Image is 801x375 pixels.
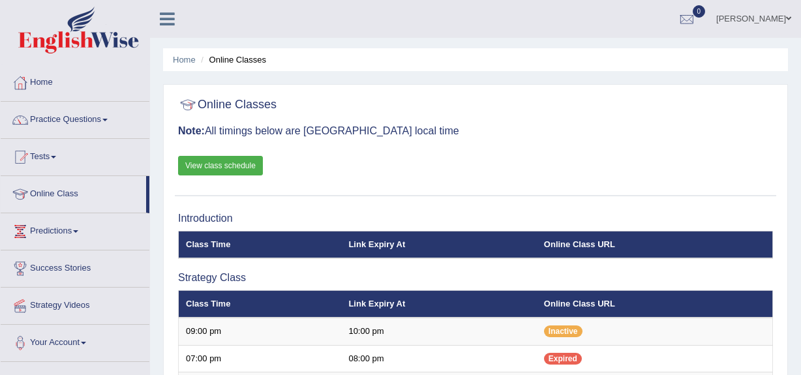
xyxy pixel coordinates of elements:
h2: Online Classes [178,95,277,115]
b: Note: [178,125,205,136]
a: Practice Questions [1,102,149,134]
td: 10:00 pm [341,318,536,345]
li: Online Classes [198,53,266,66]
td: 08:00 pm [341,345,536,372]
h3: All timings below are [GEOGRAPHIC_DATA] local time [178,125,773,137]
a: View class schedule [178,156,263,175]
a: Home [173,55,196,65]
h3: Strategy Class [178,272,773,284]
th: Link Expiry At [341,231,536,258]
a: Tests [1,139,149,172]
a: Your Account [1,325,149,357]
a: Strategy Videos [1,288,149,320]
a: Home [1,65,149,97]
th: Class Time [179,231,342,258]
td: 09:00 pm [179,318,342,345]
a: Predictions [1,213,149,246]
span: Expired [544,353,582,365]
th: Online Class URL [537,231,773,258]
span: Inactive [544,325,582,337]
a: Online Class [1,176,146,209]
a: Success Stories [1,250,149,283]
th: Class Time [179,290,342,318]
span: 0 [693,5,706,18]
th: Online Class URL [537,290,773,318]
td: 07:00 pm [179,345,342,372]
h3: Introduction [178,213,773,224]
th: Link Expiry At [341,290,536,318]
